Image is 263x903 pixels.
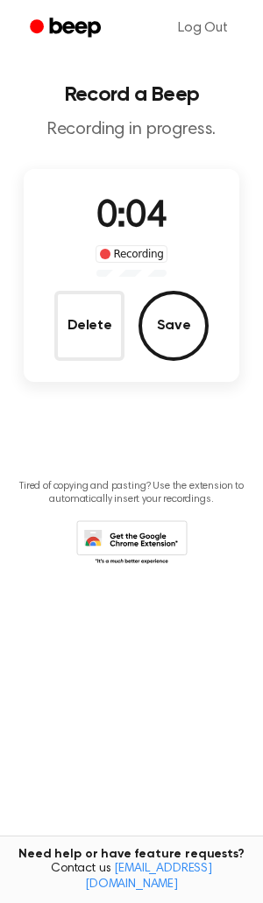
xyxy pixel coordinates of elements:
h1: Record a Beep [14,84,249,105]
span: 0:04 [96,199,167,236]
a: Beep [18,11,117,46]
div: Recording [96,245,168,263]
p: Recording in progress. [14,119,249,141]
a: Log Out [160,7,245,49]
p: Tired of copying and pasting? Use the extension to automatically insert your recordings. [14,480,249,506]
a: [EMAIL_ADDRESS][DOMAIN_NAME] [85,863,212,891]
span: Contact us [11,862,252,892]
button: Delete Audio Record [54,291,124,361]
button: Save Audio Record [139,291,209,361]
